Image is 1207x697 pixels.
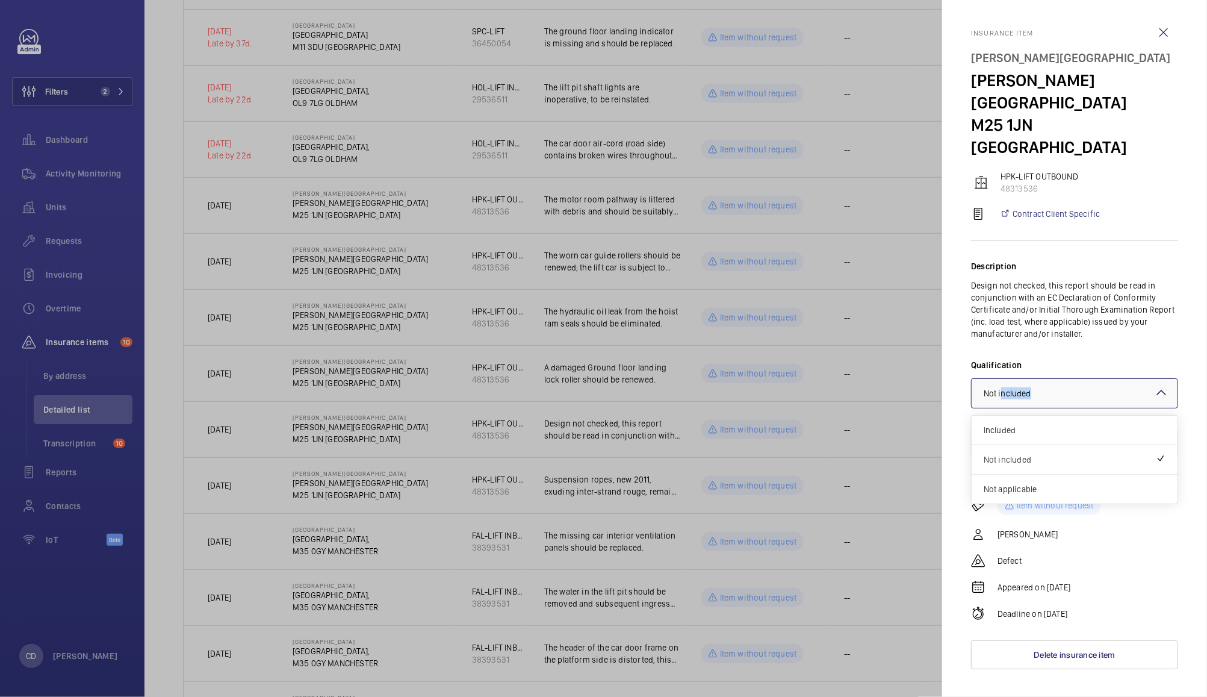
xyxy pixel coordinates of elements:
div: Description [971,260,1178,272]
p: Defect [998,555,1022,567]
div: [PERSON_NAME][GEOGRAPHIC_DATA] [971,47,1178,69]
label: Qualification [971,359,1178,371]
p: Deadline on [DATE] [998,608,1067,620]
span: Not applicable [984,483,1165,495]
p: 48313536 [1001,183,1178,195]
p: Item without request [1017,499,1094,511]
span: Included [984,424,1165,436]
p: [PERSON_NAME] [998,528,1058,540]
p: HPK-LIFT OUTBOUND [1001,170,1178,183]
p: Insurance item [971,29,1178,37]
a: Contract Client Specific [1000,208,1100,220]
ng-dropdown-panel: Options list [971,415,1178,504]
p: Design not checked, this report should be read in conjunction with an EC Declaration of Conformit... [971,280,1178,340]
span: Not included [984,389,1031,398]
img: elevator.svg [974,175,988,190]
span: Not included [984,454,1156,466]
button: Delete insurance item [971,640,1178,669]
p: Appeared on [DATE] [998,581,1070,593]
h4: [PERSON_NAME][GEOGRAPHIC_DATA] M25 1JN [GEOGRAPHIC_DATA] [971,47,1178,158]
